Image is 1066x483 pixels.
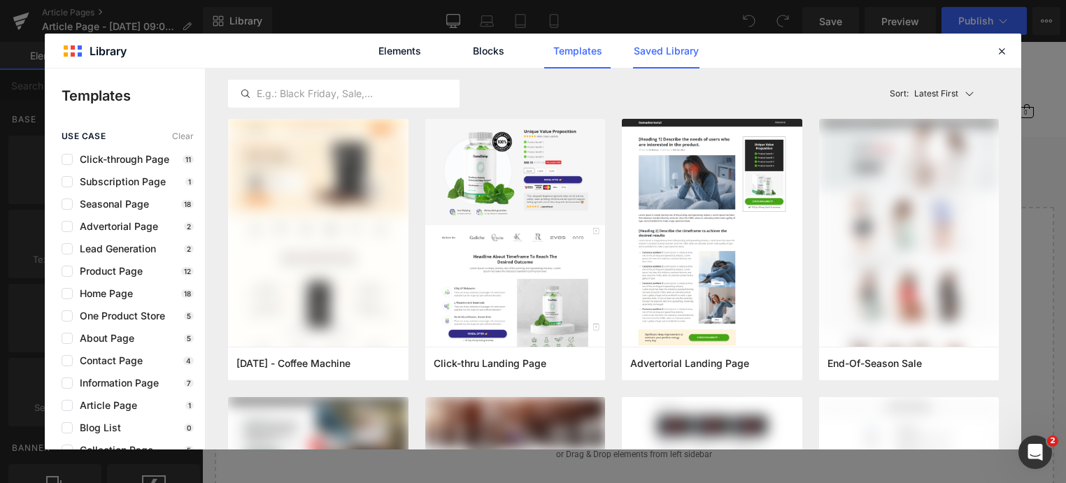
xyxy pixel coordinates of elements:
button: Über Comfort Zone [581,51,613,95]
span: Contact Page [73,355,143,366]
a: Explore Template [369,368,495,396]
p: 7 [184,379,194,387]
p: Latest First [914,87,958,100]
span: One Product Store [73,310,165,322]
span: Information Page [73,377,159,389]
p: 0 [184,424,194,432]
span: Click-thru Landing Page [434,357,546,370]
span: End-Of-Season Sale [827,357,922,370]
span: Collection Page [73,445,153,456]
svg: Certified B Corporation [18,50,43,92]
span: Advertorial Landing Page [630,357,749,370]
a: Saved Library [633,34,699,69]
button: Search aria label [751,48,773,92]
img: Comfort Zone Germany [369,10,495,37]
span: Lead Generation [73,243,156,254]
p: 1 [185,401,194,410]
span: Sort: [890,89,909,99]
span: Blog List [73,422,121,433]
span: Product Page [73,266,143,277]
p: 1 [185,178,194,186]
p: 12 [181,267,194,275]
span: Article Page [73,400,137,411]
p: 18 [181,289,194,298]
button: Professional [503,61,553,85]
p: 11 [183,155,194,164]
a: Templates [544,34,611,69]
p: 5 [184,312,194,320]
span: 0 [822,67,827,74]
span: Advertorial Page [73,221,158,232]
a: Elements [367,34,433,69]
span: Click-through Page [73,154,169,165]
p: Templates [62,85,205,106]
a: Sonnenschutz [329,61,385,85]
span: use case [62,131,106,141]
span: Thanksgiving - Coffee Machine [236,357,350,370]
button: Gesicht [216,61,247,85]
span: About Page [73,333,134,344]
p: or Drag & Drop elements from left sidebar [35,408,830,417]
button: Latest FirstSort:Latest First [884,80,1000,108]
a: 0 [818,62,832,76]
p: 18 [181,200,194,208]
a: Bestseller [148,61,188,85]
p: 5 [184,334,194,343]
input: E.g.: Black Friday, Sale,... [229,85,459,102]
p: 2 [184,245,194,253]
span: Home Page [73,288,133,299]
button: Körper [275,61,301,85]
span: 2 [1047,435,1058,447]
p: 2 [184,222,194,231]
button: Geschenkideen & sets [413,56,475,90]
p: Start building your page [35,198,830,215]
a: b-corp [14,50,48,92]
span: Subscription Page [73,176,166,187]
span: Clear [172,131,194,141]
a: Blocks [455,34,522,69]
span: Seasonal Page [73,199,149,210]
p: 4 [183,356,194,365]
iframe: Intercom live chat [1018,435,1052,469]
p: 5 [184,446,194,454]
